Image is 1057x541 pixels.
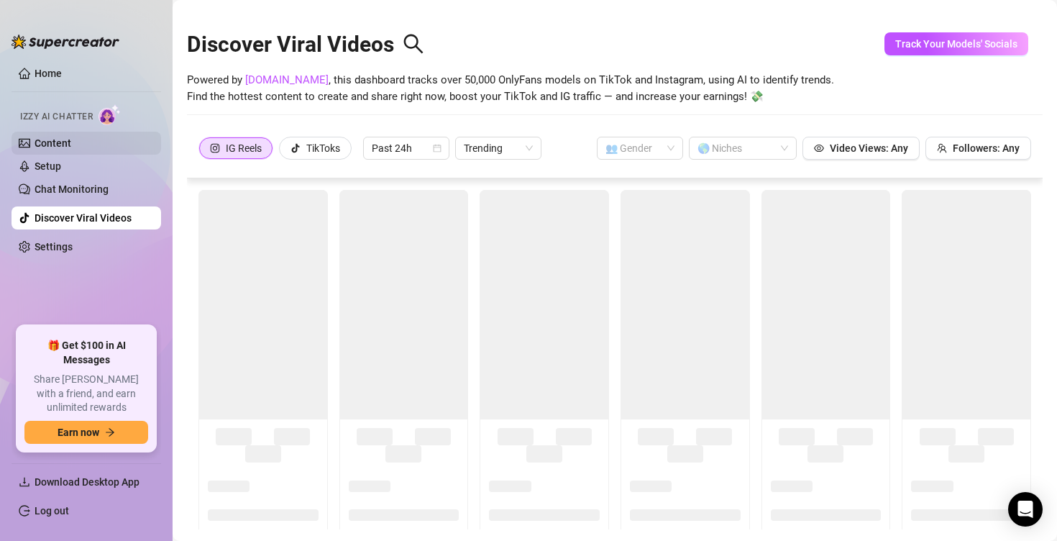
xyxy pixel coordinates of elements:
[105,427,115,437] span: arrow-right
[433,144,441,153] span: calendar
[814,143,824,153] span: eye
[35,212,132,224] a: Discover Viral Videos
[210,143,220,153] span: instagram
[187,31,424,58] h2: Discover Viral Videos
[35,137,71,149] a: Content
[802,137,920,160] button: Video Views: Any
[830,142,908,154] span: Video Views: Any
[953,142,1020,154] span: Followers: Any
[226,137,262,159] div: IG Reels
[99,104,121,125] img: AI Chatter
[290,143,301,153] span: tik-tok
[35,241,73,253] a: Settings
[35,505,69,517] a: Log out
[1008,492,1043,527] div: Open Intercom Messenger
[403,33,424,55] span: search
[58,427,99,438] span: Earn now
[20,110,93,124] span: Izzy AI Chatter
[895,38,1017,50] span: Track Your Models' Socials
[24,373,148,415] span: Share [PERSON_NAME] with a friend, and earn unlimited rewards
[19,476,30,488] span: download
[35,160,61,172] a: Setup
[464,137,533,159] span: Trending
[24,339,148,367] span: 🎁 Get $100 in AI Messages
[925,137,1031,160] button: Followers: Any
[372,137,441,159] span: Past 24h
[35,476,139,488] span: Download Desktop App
[12,35,119,49] img: logo-BBDzfeDw.svg
[35,183,109,195] a: Chat Monitoring
[24,421,148,444] button: Earn nowarrow-right
[306,137,340,159] div: TikToks
[35,68,62,79] a: Home
[187,72,834,106] span: Powered by , this dashboard tracks over 50,000 OnlyFans models on TikTok and Instagram, using AI ...
[937,143,947,153] span: team
[884,32,1028,55] button: Track Your Models' Socials
[245,73,329,86] a: [DOMAIN_NAME]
